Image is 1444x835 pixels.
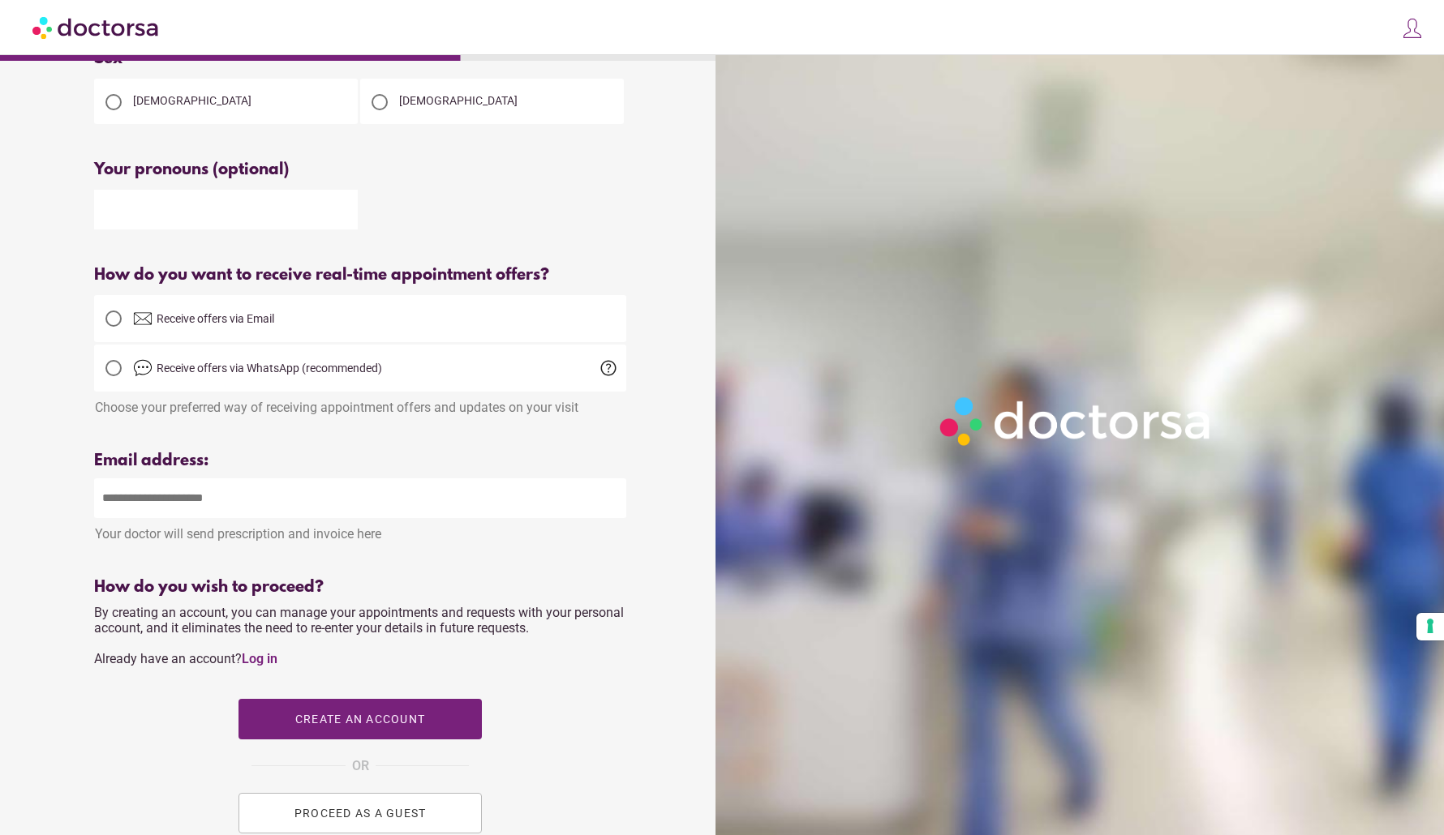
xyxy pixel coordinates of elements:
[32,9,161,45] img: Doctorsa.com
[352,756,369,777] span: OR
[295,713,425,726] span: Create an account
[239,699,482,739] button: Create an account
[94,161,626,179] div: Your pronouns (optional)
[1416,613,1444,640] button: Your consent preferences for tracking technologies
[932,389,1221,453] img: Logo-Doctorsa-trans-White-partial-flat.png
[239,793,482,833] button: PROCEED AS A GUEST
[133,358,153,378] img: chat
[294,807,427,820] span: PROCEED AS A GUEST
[94,605,624,666] span: By creating an account, you can manage your appointments and requests with your personal account,...
[94,266,626,285] div: How do you want to receive real-time appointment offers?
[157,362,382,375] span: Receive offers via WhatsApp (recommended)
[94,518,626,542] div: Your doctor will send prescription and invoice here
[133,309,153,328] img: email
[94,578,626,597] div: How do you wish to proceed?
[94,392,626,415] div: Choose your preferred way of receiving appointment offers and updates on your visit
[242,651,277,666] a: Log in
[1401,17,1424,40] img: icons8-customer-100.png
[94,452,626,470] div: Email address:
[599,358,618,378] span: help
[399,94,518,107] span: [DEMOGRAPHIC_DATA]
[157,312,274,325] span: Receive offers via Email
[133,94,251,107] span: [DEMOGRAPHIC_DATA]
